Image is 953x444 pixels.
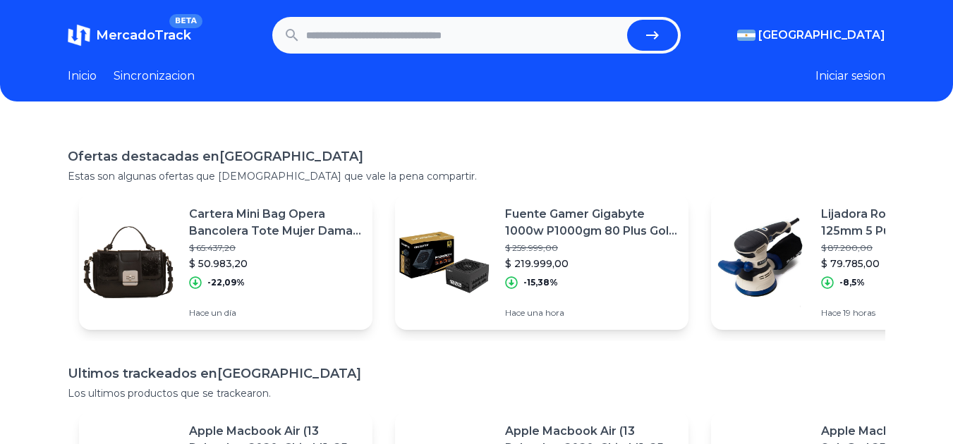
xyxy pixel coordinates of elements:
[189,206,361,240] p: Cartera Mini Bag Opera Bancolera Tote Mujer Dama Santaclara
[505,307,677,319] p: Hace una hora
[68,24,191,47] a: MercadoTrackBETA
[79,195,372,330] a: Featured imageCartera Mini Bag Opera Bancolera Tote Mujer Dama Santaclara$ 65.437,20$ 50.983,20-2...
[189,257,361,271] p: $ 50.983,20
[523,277,558,288] p: -15,38%
[68,68,97,85] a: Inicio
[189,242,361,254] p: $ 65.437,20
[839,277,865,288] p: -8,5%
[68,169,885,183] p: Estas son algunas ofertas que [DEMOGRAPHIC_DATA] que vale la pena compartir.
[68,24,90,47] img: MercadoTrack
[815,68,885,85] button: Iniciar sesion
[395,195,688,330] a: Featured imageFuente Gamer Gigabyte 1000w P1000gm 80 Plus Gold Modular Pc Color Negro$ 259.999,00...
[395,213,494,312] img: Featured image
[68,364,885,383] h1: Ultimos trackeados en [GEOGRAPHIC_DATA]
[505,257,677,271] p: $ 219.999,00
[505,242,677,254] p: $ 259.999,00
[79,213,178,312] img: Featured image
[737,27,885,44] button: [GEOGRAPHIC_DATA]
[737,30,755,41] img: Argentina
[68,147,885,166] h1: Ofertas destacadas en [GEOGRAPHIC_DATA]
[169,14,202,28] span: BETA
[711,213,810,312] img: Featured image
[68,386,885,400] p: Los ultimos productos que se trackearon.
[207,277,245,288] p: -22,09%
[114,68,195,85] a: Sincronizacion
[189,307,361,319] p: Hace un día
[758,27,885,44] span: [GEOGRAPHIC_DATA]
[505,206,677,240] p: Fuente Gamer Gigabyte 1000w P1000gm 80 Plus Gold Modular Pc Color Negro
[96,27,191,43] span: MercadoTrack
